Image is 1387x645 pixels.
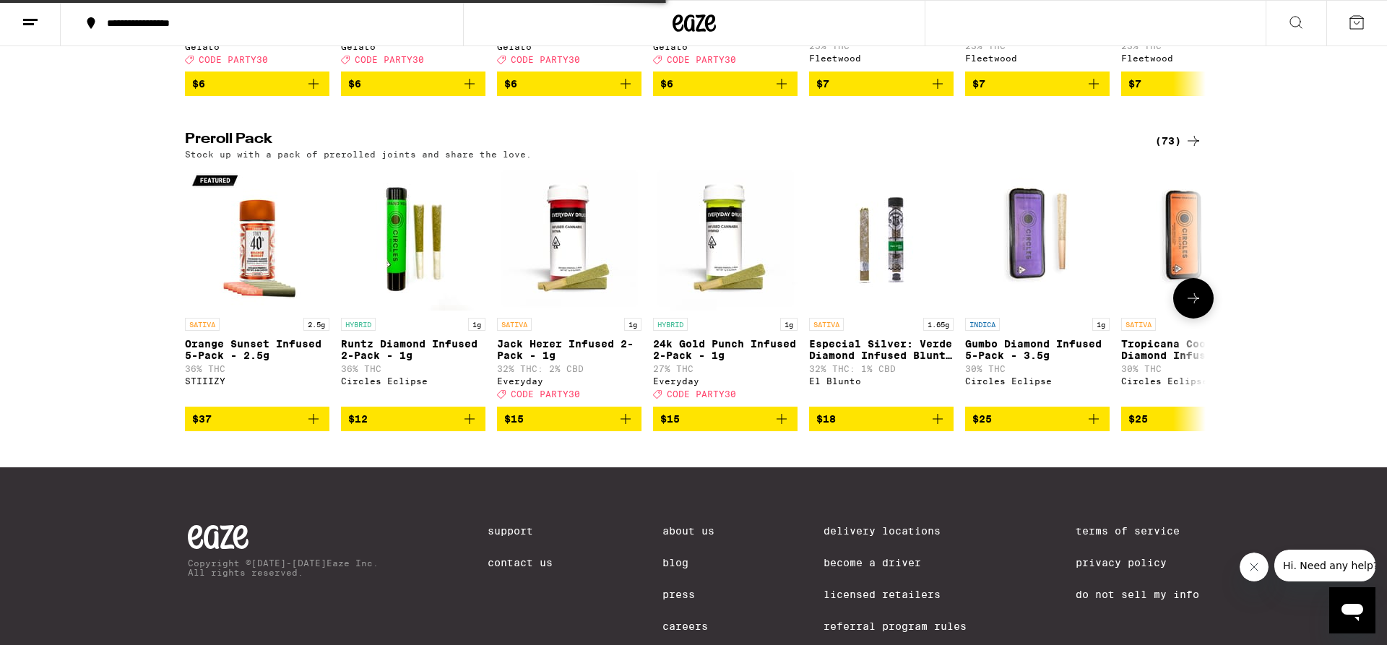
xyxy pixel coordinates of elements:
[348,413,368,425] span: $12
[185,166,329,311] img: STIIIZY - Orange Sunset Infused 5-Pack - 2.5g
[1121,72,1266,96] button: Add to bag
[624,318,641,331] p: 1g
[468,318,485,331] p: 1g
[653,407,798,431] button: Add to bag
[653,166,798,311] img: Everyday - 24k Gold Punch Infused 2-Pack - 1g
[1128,78,1141,90] span: $7
[497,318,532,331] p: SATIVA
[965,72,1110,96] button: Add to bag
[199,55,268,64] span: CODE PARTY30
[653,376,798,386] div: Everyday
[824,620,967,632] a: Referral Program Rules
[1121,318,1156,331] p: SATIVA
[660,78,673,90] span: $6
[965,166,1110,311] img: Circles Eclipse - Gumbo Diamond Infused 5-Pack - 3.5g
[341,376,485,386] div: Circles Eclipse
[809,338,954,361] p: Especial Silver: Verde Diamond Infused Blunt - 1.65g
[809,318,844,331] p: SATIVA
[341,166,485,406] a: Open page for Runtz Diamond Infused 2-Pack - 1g from Circles Eclipse
[185,338,329,361] p: Orange Sunset Infused 5-Pack - 2.5g
[488,557,553,568] a: Contact Us
[497,338,641,361] p: Jack Herer Infused 2-Pack - 1g
[192,413,212,425] span: $37
[653,166,798,406] a: Open page for 24k Gold Punch Infused 2-Pack - 1g from Everyday
[497,376,641,386] div: Everyday
[662,557,714,568] a: Blog
[1155,132,1202,150] a: (73)
[341,407,485,431] button: Add to bag
[341,166,485,311] img: Circles Eclipse - Runtz Diamond Infused 2-Pack - 1g
[497,166,641,406] a: Open page for Jack Herer Infused 2-Pack - 1g from Everyday
[809,166,954,406] a: Open page for Especial Silver: Verde Diamond Infused Blunt - 1.65g from El Blunto
[667,390,736,399] span: CODE PARTY30
[972,78,985,90] span: $7
[662,525,714,537] a: About Us
[497,407,641,431] button: Add to bag
[1274,550,1375,581] iframe: Message from company
[809,72,954,96] button: Add to bag
[497,364,641,373] p: 32% THC: 2% CBD
[497,72,641,96] button: Add to bag
[341,42,485,51] div: Gelato
[488,525,553,537] a: Support
[1329,587,1375,633] iframe: Button to launch messaging window
[185,364,329,373] p: 36% THC
[809,166,954,311] img: El Blunto - Especial Silver: Verde Diamond Infused Blunt - 1.65g
[1240,553,1269,581] iframe: Close message
[185,132,1131,150] h2: Preroll Pack
[816,413,836,425] span: $18
[965,166,1110,406] a: Open page for Gumbo Diamond Infused 5-Pack - 3.5g from Circles Eclipse
[341,338,485,361] p: Runtz Diamond Infused 2-Pack - 1g
[341,364,485,373] p: 36% THC
[923,318,954,331] p: 1.65g
[653,338,798,361] p: 24k Gold Punch Infused 2-Pack - 1g
[341,318,376,331] p: HYBRID
[9,10,104,22] span: Hi. Need any help?
[824,589,967,600] a: Licensed Retailers
[504,413,524,425] span: $15
[185,42,329,51] div: Gelato
[185,376,329,386] div: STIIIZY
[1121,376,1266,386] div: Circles Eclipse
[662,620,714,632] a: Careers
[780,318,798,331] p: 1g
[662,589,714,600] a: Press
[824,525,967,537] a: Delivery Locations
[192,78,205,90] span: $6
[972,413,992,425] span: $25
[1076,525,1199,537] a: Terms of Service
[188,558,379,577] p: Copyright © [DATE]-[DATE] Eaze Inc. All rights reserved.
[809,407,954,431] button: Add to bag
[341,72,485,96] button: Add to bag
[965,364,1110,373] p: 30% THC
[965,318,1000,331] p: INDICA
[660,413,680,425] span: $15
[497,166,641,311] img: Everyday - Jack Herer Infused 2-Pack - 1g
[809,364,954,373] p: 32% THC: 1% CBD
[1076,589,1199,600] a: Do Not Sell My Info
[511,55,580,64] span: CODE PARTY30
[1121,338,1266,361] p: Tropicana Cookies Diamond Infused 5-Pack - 3.5g
[809,53,954,63] div: Fleetwood
[965,407,1110,431] button: Add to bag
[497,42,641,51] div: Gelato
[1076,557,1199,568] a: Privacy Policy
[185,318,220,331] p: SATIVA
[653,318,688,331] p: HYBRID
[653,42,798,51] div: Gelato
[185,150,532,159] p: Stock up with a pack of prerolled joints and share the love.
[185,166,329,406] a: Open page for Orange Sunset Infused 5-Pack - 2.5g from STIIIZY
[504,78,517,90] span: $6
[824,557,967,568] a: Become a Driver
[816,78,829,90] span: $7
[667,55,736,64] span: CODE PARTY30
[355,55,424,64] span: CODE PARTY30
[653,364,798,373] p: 27% THC
[511,390,580,399] span: CODE PARTY30
[965,53,1110,63] div: Fleetwood
[303,318,329,331] p: 2.5g
[348,78,361,90] span: $6
[1121,53,1266,63] div: Fleetwood
[1121,166,1266,406] a: Open page for Tropicana Cookies Diamond Infused 5-Pack - 3.5g from Circles Eclipse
